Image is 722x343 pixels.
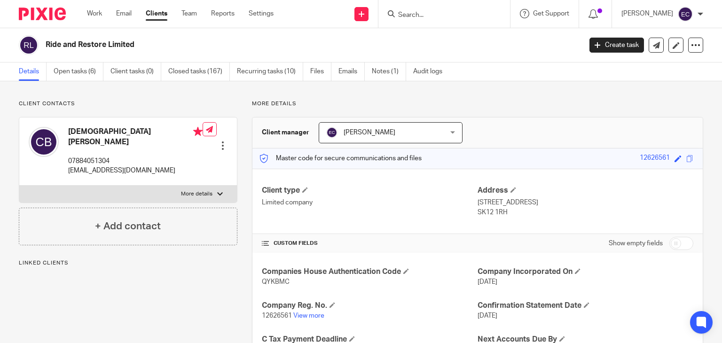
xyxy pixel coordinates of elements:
[338,62,365,81] a: Emails
[87,9,102,18] a: Work
[252,100,703,108] p: More details
[262,279,290,285] span: QYKBMC
[589,38,644,53] a: Create task
[237,62,303,81] a: Recurring tasks (10)
[181,9,197,18] a: Team
[68,156,203,166] p: 07884051304
[478,186,693,195] h4: Address
[19,35,39,55] img: svg%3E
[478,279,497,285] span: [DATE]
[259,154,422,163] p: Master code for secure communications and files
[68,127,203,147] h4: [DEMOGRAPHIC_DATA][PERSON_NAME]
[609,239,663,248] label: Show empty fields
[168,62,230,81] a: Closed tasks (167)
[262,128,309,137] h3: Client manager
[478,198,693,207] p: [STREET_ADDRESS]
[262,198,478,207] p: Limited company
[19,100,237,108] p: Client contacts
[68,166,203,175] p: [EMAIL_ADDRESS][DOMAIN_NAME]
[110,62,161,81] a: Client tasks (0)
[29,127,59,157] img: svg%3E
[116,9,132,18] a: Email
[533,10,569,17] span: Get Support
[310,62,331,81] a: Files
[372,62,406,81] a: Notes (1)
[344,129,395,136] span: [PERSON_NAME]
[19,8,66,20] img: Pixie
[19,62,47,81] a: Details
[262,186,478,195] h4: Client type
[621,9,673,18] p: [PERSON_NAME]
[249,9,274,18] a: Settings
[326,127,337,138] img: svg%3E
[181,190,212,198] p: More details
[397,11,482,20] input: Search
[413,62,449,81] a: Audit logs
[95,219,161,234] h4: + Add contact
[293,312,324,319] a: View more
[478,312,497,319] span: [DATE]
[46,40,470,50] h2: Ride and Restore Limited
[19,259,237,267] p: Linked clients
[193,127,203,136] i: Primary
[640,153,670,164] div: 12626561
[262,301,478,311] h4: Company Reg. No.
[211,9,235,18] a: Reports
[478,301,693,311] h4: Confirmation Statement Date
[262,312,292,319] span: 12626561
[262,240,478,247] h4: CUSTOM FIELDS
[54,62,103,81] a: Open tasks (6)
[678,7,693,22] img: svg%3E
[146,9,167,18] a: Clients
[262,267,478,277] h4: Companies House Authentication Code
[478,267,693,277] h4: Company Incorporated On
[478,208,693,217] p: SK12 1RH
